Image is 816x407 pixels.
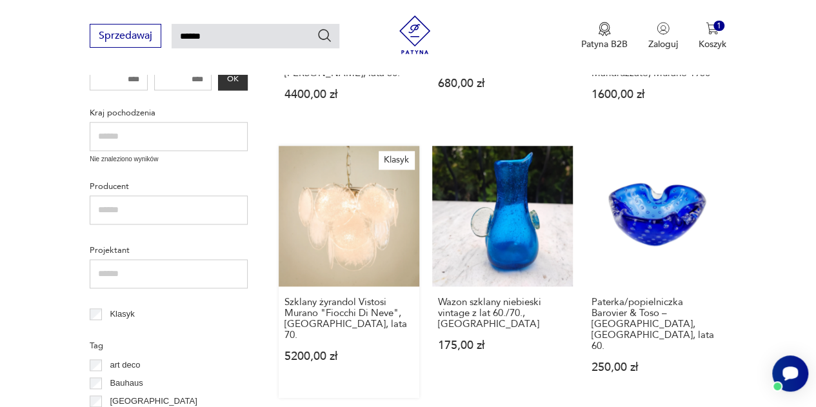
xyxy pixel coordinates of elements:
[598,22,611,36] img: Ikona medalu
[581,22,628,50] button: Patyna B2B
[438,78,567,89] p: 680,00 zł
[592,297,721,352] h3: Paterka/popielniczka Barovier & Toso – [GEOGRAPHIC_DATA], [GEOGRAPHIC_DATA], lata 60.
[110,307,134,321] p: Klasyk
[699,22,726,50] button: 1Koszyk
[592,57,721,79] h3: popielnica do cygar Mandruzzato, Murano 1950
[648,22,678,50] button: Zaloguj
[284,89,413,100] p: 4400,00 zł
[432,146,573,398] a: Wazon szklany niebieski vintage z lat 60./70., MuranoWazon szklany niebieski vintage z lat 60./70...
[395,15,434,54] img: Patyna - sklep z meblami i dekoracjami vintage
[110,358,140,372] p: art deco
[279,146,419,398] a: KlasykSzklany żyrandol Vistosi Murano "Fiocchi Di Neve", Włochy, lata 70.Szklany żyrandol Vistosi...
[90,154,248,164] p: Nie znaleziono wyników
[90,24,161,48] button: Sprzedawaj
[284,351,413,362] p: 5200,00 zł
[90,106,248,120] p: Kraj pochodzenia
[90,32,161,41] a: Sprzedawaj
[90,339,248,353] p: Tag
[699,38,726,50] p: Koszyk
[648,38,678,50] p: Zaloguj
[581,22,628,50] a: Ikona medaluPatyna B2B
[284,57,413,79] h3: Lustro kryształowe Murano, [PERSON_NAME], lata 50.
[581,38,628,50] p: Patyna B2B
[90,179,248,194] p: Producent
[438,297,567,330] h3: Wazon szklany niebieski vintage z lat 60./70., [GEOGRAPHIC_DATA]
[218,68,248,90] button: OK
[592,89,721,100] p: 1600,00 zł
[772,355,808,392] iframe: Smartsupp widget button
[713,21,724,32] div: 1
[284,297,413,341] h3: Szklany żyrandol Vistosi Murano "Fiocchi Di Neve", [GEOGRAPHIC_DATA], lata 70.
[586,146,726,398] a: Paterka/popielniczka Barovier & Toso – Murano, Włochy, lata 60.Paterka/popielniczka Barovier & To...
[657,22,670,35] img: Ikonka użytkownika
[592,362,721,373] p: 250,00 zł
[90,243,248,257] p: Projektant
[706,22,719,35] img: Ikona koszyka
[110,376,143,390] p: Bauhaus
[438,340,567,351] p: 175,00 zł
[317,28,332,43] button: Szukaj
